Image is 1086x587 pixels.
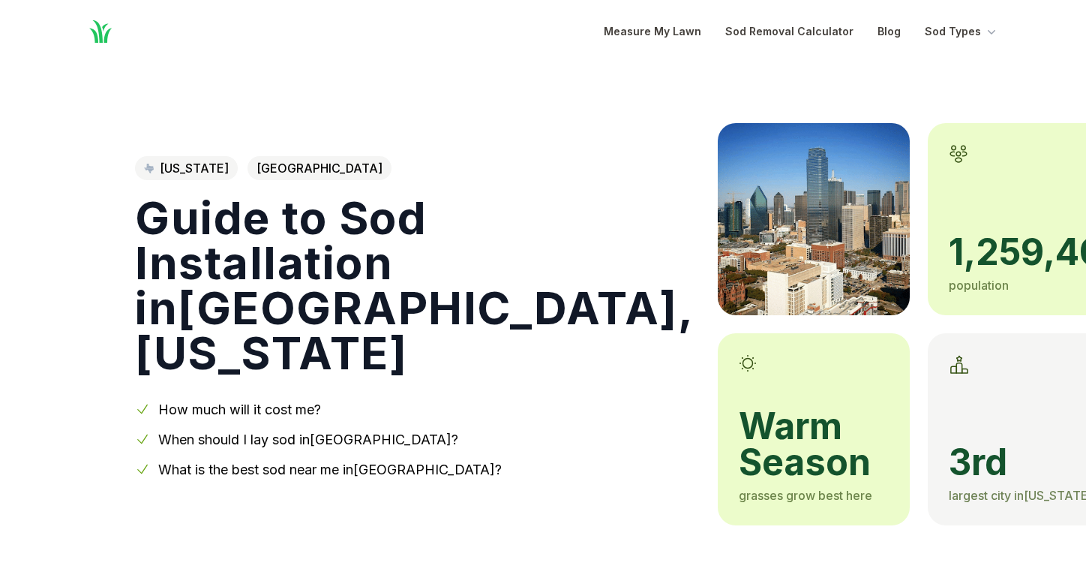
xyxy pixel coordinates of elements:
[158,402,321,417] a: How much will it cost me?
[604,23,701,41] a: Measure My Lawn
[877,23,901,41] a: Blog
[925,23,999,41] button: Sod Types
[135,195,694,375] h1: Guide to Sod Installation in [GEOGRAPHIC_DATA] , [US_STATE]
[718,123,910,315] img: A picture of Dallas
[725,23,853,41] a: Sod Removal Calculator
[247,156,391,180] span: [GEOGRAPHIC_DATA]
[739,488,872,503] span: grasses grow best here
[739,408,889,480] span: warm season
[144,164,154,173] img: Texas state outline
[135,156,238,180] a: [US_STATE]
[158,462,502,477] a: What is the best sod near me in[GEOGRAPHIC_DATA]?
[949,278,1009,293] span: population
[158,432,458,447] a: When should I lay sod in[GEOGRAPHIC_DATA]?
